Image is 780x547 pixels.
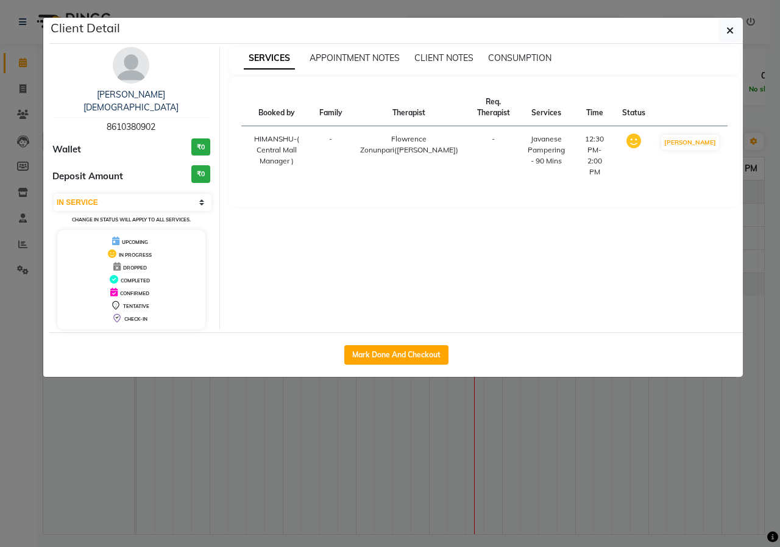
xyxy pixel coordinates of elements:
[488,52,551,63] span: CONSUMPTION
[121,277,150,284] span: COMPLETED
[191,138,210,156] h3: ₹0
[350,89,469,126] th: Therapist
[519,89,574,126] th: Services
[574,89,615,126] th: Time
[52,143,81,157] span: Wallet
[123,303,149,309] span: TENTATIVE
[51,19,120,37] h5: Client Detail
[113,47,149,84] img: avatar
[615,89,653,126] th: Status
[120,290,149,296] span: CONFIRMED
[414,52,473,63] span: CLIENT NOTES
[191,165,210,183] h3: ₹0
[83,89,179,113] a: [PERSON_NAME][DEMOGRAPHIC_DATA]
[241,126,312,185] td: HIMANSHU-( Central Mall Manager )
[310,52,400,63] span: APPOINTMENT NOTES
[52,170,123,184] span: Deposit Amount
[360,134,458,154] span: Flowrence Zonunpari([PERSON_NAME])
[312,126,350,185] td: -
[119,252,152,258] span: IN PROGRESS
[122,239,148,245] span: UPCOMING
[526,134,567,166] div: Javanese Pampering - 90 Mins
[123,265,147,271] span: DROPPED
[312,89,350,126] th: Family
[469,126,519,185] td: -
[344,345,448,365] button: Mark Done And Checkout
[72,216,191,223] small: Change in status will apply to all services.
[241,89,312,126] th: Booked by
[244,48,295,70] span: SERVICES
[469,89,519,126] th: Req. Therapist
[574,126,615,185] td: 12:30 PM-2:00 PM
[107,121,155,132] span: 8610380902
[661,135,719,150] button: [PERSON_NAME]
[124,316,147,322] span: CHECK-IN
